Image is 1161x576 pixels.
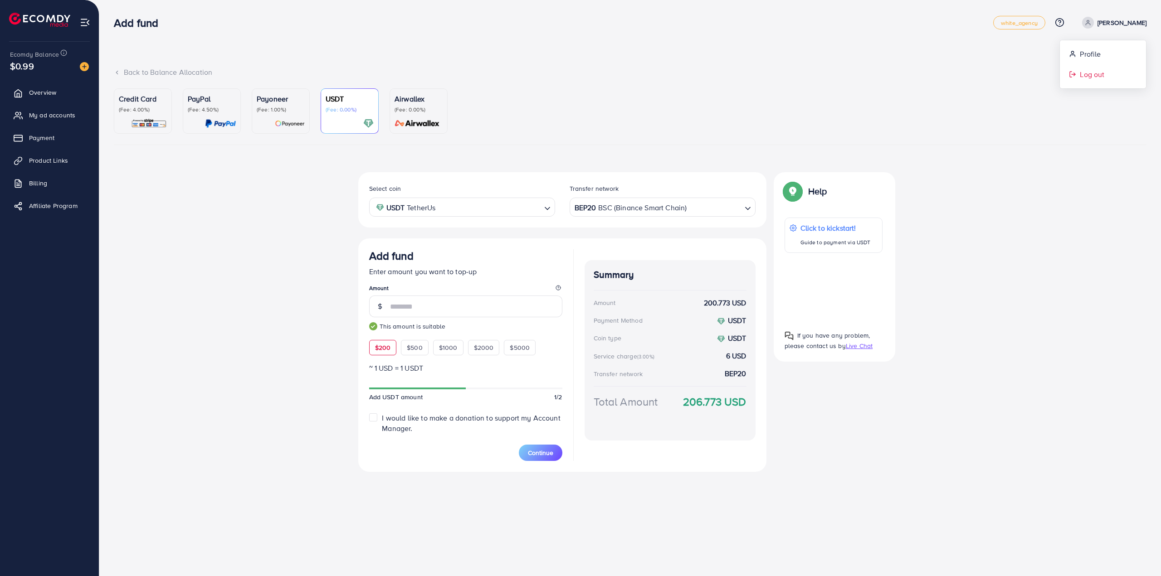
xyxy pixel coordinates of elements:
span: $2000 [474,343,494,352]
span: Product Links [29,156,68,165]
div: Service charge [594,352,657,361]
img: card [392,118,443,129]
label: Transfer network [570,184,619,193]
strong: BEP20 [725,368,746,379]
strong: 6 USD [726,351,746,361]
legend: Amount [369,284,562,295]
a: [PERSON_NAME] [1078,17,1146,29]
span: TetherUs [407,201,435,214]
span: $0.99 [10,59,34,73]
a: Overview [7,83,92,102]
img: coin [717,317,725,325]
small: This amount is suitable [369,322,562,331]
img: logo [9,13,70,27]
span: Ecomdy Balance [10,50,59,59]
div: Search for option [369,198,555,216]
img: guide [369,322,377,330]
span: My ad accounts [29,111,75,120]
p: Credit Card [119,93,167,104]
img: card [363,118,374,129]
img: menu [80,17,90,28]
span: white_agency [1001,20,1038,26]
span: Add USDT amount [369,392,423,402]
img: card [131,118,167,129]
img: card [275,118,305,129]
div: Amount [594,298,616,307]
a: My ad accounts [7,106,92,124]
span: $5000 [510,343,530,352]
img: Popup guide [785,331,794,340]
h3: Add fund [369,249,414,262]
span: Billing [29,179,47,188]
p: [PERSON_NAME] [1098,17,1146,28]
strong: 206.773 USD [683,394,746,410]
span: If you have any problem, please contact us by [785,331,870,350]
p: (Fee: 4.50%) [188,106,236,113]
p: (Fee: 1.00%) [257,106,305,113]
img: coin [717,335,725,343]
span: Profile [1080,48,1101,59]
p: ~ 1 USD = 1 USDT [369,363,562,373]
p: Help [808,186,827,197]
p: (Fee: 0.00%) [395,106,443,113]
strong: USDT [386,201,405,214]
span: I would like to make a donation to support my Account Manager. [382,413,560,433]
div: Transfer network [594,369,643,378]
span: Log out [1080,69,1104,80]
p: Enter amount you want to top-up [369,266,562,277]
img: Popup guide [785,183,801,199]
p: Payoneer [257,93,305,104]
div: Payment Method [594,316,643,325]
strong: BEP20 [575,201,596,214]
a: Product Links [7,151,92,169]
span: Payment [29,133,54,142]
p: USDT [326,93,374,104]
a: Billing [7,174,92,192]
span: $200 [375,343,391,352]
p: Guide to payment via USDT [800,237,871,248]
h4: Summary [594,269,746,281]
div: Back to Balance Allocation [114,67,1146,77]
div: Coin type [594,334,621,343]
span: Continue [528,448,553,457]
p: (Fee: 4.00%) [119,106,167,113]
strong: USDT [728,333,746,343]
div: Total Amount [594,394,658,410]
a: Affiliate Program [7,197,92,215]
img: coin [376,203,384,212]
button: Continue [519,445,562,461]
span: $500 [407,343,423,352]
span: Live Chat [846,341,873,350]
div: Search for option [570,198,756,216]
p: Click to kickstart! [800,223,871,233]
strong: 200.773 USD [704,298,746,308]
input: Search for option [438,200,540,214]
iframe: Chat [1122,535,1154,569]
span: BSC (Binance Smart Chain) [598,201,687,214]
p: Airwallex [395,93,443,104]
label: Select coin [369,184,401,193]
a: white_agency [993,16,1045,29]
input: Search for option [688,200,741,214]
p: PayPal [188,93,236,104]
p: (Fee: 0.00%) [326,106,374,113]
small: (3.00%) [637,353,654,360]
span: $1000 [439,343,458,352]
span: Overview [29,88,56,97]
ul: [PERSON_NAME] [1059,40,1146,89]
h3: Add fund [114,16,166,29]
strong: USDT [728,315,746,325]
img: image [80,62,89,71]
img: card [205,118,236,129]
a: Payment [7,129,92,147]
span: Affiliate Program [29,201,78,210]
span: 1/2 [554,392,562,402]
